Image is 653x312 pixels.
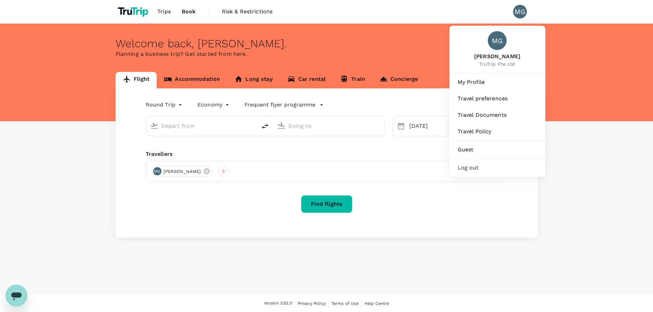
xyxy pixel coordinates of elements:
span: Version 3.52.0 [264,300,292,307]
a: Help Centre [364,300,389,307]
span: Terms of Use [331,301,359,306]
span: Book [182,8,196,16]
div: MG [513,5,527,18]
div: Round Trip [146,99,184,110]
a: Travel Policy [452,124,543,139]
a: Privacy Policy [298,300,326,307]
span: My Profile [458,78,537,86]
span: Risk & Restrictions [222,8,273,16]
div: MG[PERSON_NAME] [152,166,213,177]
span: TruTrip Pte Ltd [474,61,520,67]
span: [PERSON_NAME] [474,53,520,61]
div: Travellers [146,150,508,158]
div: Welcome back , [PERSON_NAME] . [116,37,538,50]
a: Travel preferences [452,91,543,106]
div: MG [153,167,161,175]
input: Going to [288,121,370,131]
p: Frequent flyer programme [244,101,315,109]
span: Travel Documents [458,111,537,119]
input: Depart from [161,121,242,131]
span: Guest [458,146,537,154]
a: Train [333,72,372,88]
span: Travel Policy [458,127,537,136]
img: TruTrip logo [116,4,152,19]
a: Car rental [280,72,333,88]
button: Open [379,125,380,126]
p: Planning a business trip? Get started from here. [116,50,538,58]
a: Flight [116,72,157,88]
span: Log out [458,164,537,172]
a: Long stay [227,72,280,88]
iframe: Button to launch messaging window [5,285,27,307]
a: Guest [452,142,543,157]
a: Accommodation [157,72,227,88]
span: [PERSON_NAME] [159,168,205,175]
span: Travel preferences [458,95,537,103]
button: Find flights [301,195,352,213]
div: MG [488,31,507,50]
a: Travel Documents [452,108,543,123]
a: Concierge [372,72,425,88]
a: My Profile [452,75,543,90]
div: [DATE] [407,119,447,133]
span: Trips [157,8,171,16]
span: Privacy Policy [298,301,326,306]
button: delete [257,118,273,135]
span: Help Centre [364,301,389,306]
button: Open [252,125,253,126]
div: Economy [197,99,231,110]
a: Terms of Use [331,300,359,307]
div: Log out [452,160,543,175]
button: Frequent flyer programme [244,101,324,109]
